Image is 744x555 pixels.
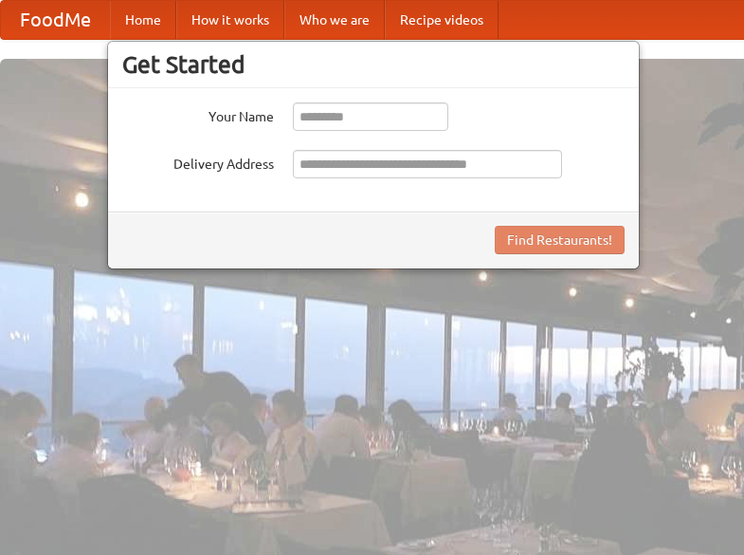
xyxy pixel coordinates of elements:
[122,150,274,174] label: Delivery Address
[110,1,176,39] a: Home
[176,1,284,39] a: How it works
[495,226,625,254] button: Find Restaurants!
[385,1,499,39] a: Recipe videos
[1,1,110,39] a: FoodMe
[122,102,274,126] label: Your Name
[122,50,625,79] h3: Get Started
[284,1,385,39] a: Who we are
